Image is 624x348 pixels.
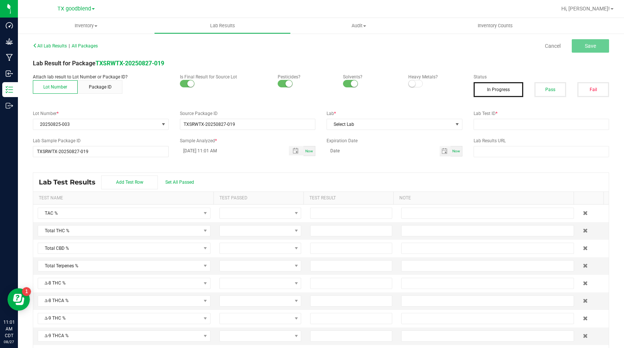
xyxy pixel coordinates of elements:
th: Test Name [33,192,213,205]
p: 08/27 [3,339,15,345]
label: Status [474,74,609,80]
inline-svg: Inbound [6,70,13,77]
p: Is Final Result for Source Lot [180,74,266,80]
label: Lot Number [33,110,169,117]
span: Total CBD % [38,243,201,254]
span: All Lab Results [33,43,67,49]
span: Now [452,149,460,153]
input: NO DATA FOUND [33,146,168,157]
span: Lab Result for Package [33,60,164,67]
span: 20250825-003 [33,119,159,130]
button: Lot Number [33,80,78,94]
inline-svg: Dashboard [6,22,13,29]
iframe: Resource center [7,288,30,311]
input: NO DATA FOUND [180,119,315,130]
span: Δ-8 THC % [38,278,201,289]
span: Lab Results [200,22,245,29]
label: Lab Results URL [474,137,609,144]
p: 11:01 AM CDT [3,319,15,339]
a: Audit [291,18,427,34]
span: Inventory Counts [468,22,523,29]
span: Δ-9 THCA % [38,331,201,341]
span: Toggle popup [289,146,303,155]
button: Pass [534,82,566,97]
label: Lab [327,110,462,117]
th: Test Result [303,192,393,205]
iframe: Resource center unread badge [22,287,31,296]
span: Hi, [PERSON_NAME]! [561,6,610,12]
a: TXSRWTX-20250827-019 [96,60,164,67]
span: Set All Passed [165,180,194,185]
p: Attach lab result to Lot Number or Package ID? [33,74,169,80]
span: Total Terpenes % [38,261,201,271]
span: TX goodblend [57,6,91,12]
span: Save [585,43,596,49]
button: Save [572,39,609,53]
span: Δ-9 THC % [38,313,201,324]
span: Audit [291,22,427,29]
p: Pesticides? [278,74,332,80]
button: Package ID [78,80,122,94]
input: MM/dd/yyyy HH:MM a [180,146,281,155]
button: Add Test Row [101,175,158,189]
span: Δ-8 THCA % [38,296,201,306]
inline-svg: Manufacturing [6,54,13,61]
a: Lab Results [154,18,290,34]
span: Select Lab [327,119,453,130]
p: Heavy Metals? [408,74,462,80]
label: Source Package ID [180,110,316,117]
inline-svg: Grow [6,38,13,45]
a: Inventory [18,18,154,34]
span: Toggle calendar [440,146,450,156]
inline-svg: Inventory [6,86,13,93]
label: Lab Sample Package ID [33,137,169,144]
label: Lab Test ID [474,110,609,117]
span: | [69,43,70,49]
button: In Progress [474,82,524,97]
a: Cancel [545,42,561,50]
label: Sample Analyzed [180,137,316,144]
th: Test Passed [213,192,303,205]
span: Now [305,149,313,153]
a: Inventory Counts [427,18,563,34]
span: All Packages [72,43,98,49]
span: Inventory [18,22,154,29]
span: Total THC % [38,226,201,236]
span: TAC % [38,208,201,218]
span: Lab Test Results [39,178,101,186]
input: Date [327,146,440,155]
p: Solvents? [343,74,397,80]
label: Expiration Date [327,137,462,144]
th: Note [393,192,574,205]
inline-svg: Outbound [6,102,13,109]
button: Fail [577,82,609,97]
